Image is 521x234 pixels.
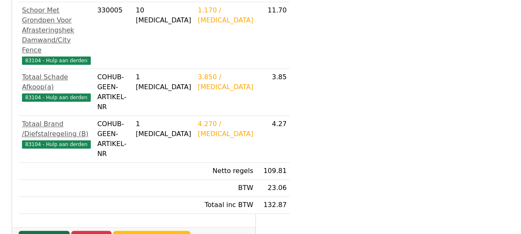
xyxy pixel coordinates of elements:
td: Netto regels [194,163,257,180]
td: Totaal inc BTW [194,197,257,214]
div: Totaal Brand /Diefstalregeling (B) [22,119,91,139]
div: 1.170 / [MEDICAL_DATA] [198,5,253,25]
div: Totaal Schade Afkoop(a) [22,72,91,92]
div: 1 [MEDICAL_DATA] [136,119,191,139]
span: 83104 - Hulp aan derden [22,93,91,102]
td: 330005 [94,2,133,69]
div: 3.850 / [MEDICAL_DATA] [198,72,253,92]
td: 23.06 [257,180,290,197]
a: Totaal Schade Afkoop(a)83104 - Hulp aan derden [22,72,91,102]
a: Totaal Brand /Diefstalregeling (B)83104 - Hulp aan derden [22,119,91,149]
td: 3.85 [257,69,290,116]
td: COHUB-GEEN-ARTIKEL-NR [94,116,133,163]
div: 10 [MEDICAL_DATA] [136,5,191,25]
div: 1 [MEDICAL_DATA] [136,72,191,92]
td: 132.87 [257,197,290,214]
a: Schoor Met Grondpen Voor Afrasteringshek Damwand/City Fence83104 - Hulp aan derden [22,5,91,65]
td: 4.27 [257,116,290,163]
span: 83104 - Hulp aan derden [22,140,91,149]
td: COHUB-GEEN-ARTIKEL-NR [94,69,133,116]
div: Schoor Met Grondpen Voor Afrasteringshek Damwand/City Fence [22,5,91,55]
td: 109.81 [257,163,290,180]
td: 11.70 [257,2,290,69]
td: BTW [194,180,257,197]
div: 4.270 / [MEDICAL_DATA] [198,119,253,139]
span: 83104 - Hulp aan derden [22,56,91,65]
